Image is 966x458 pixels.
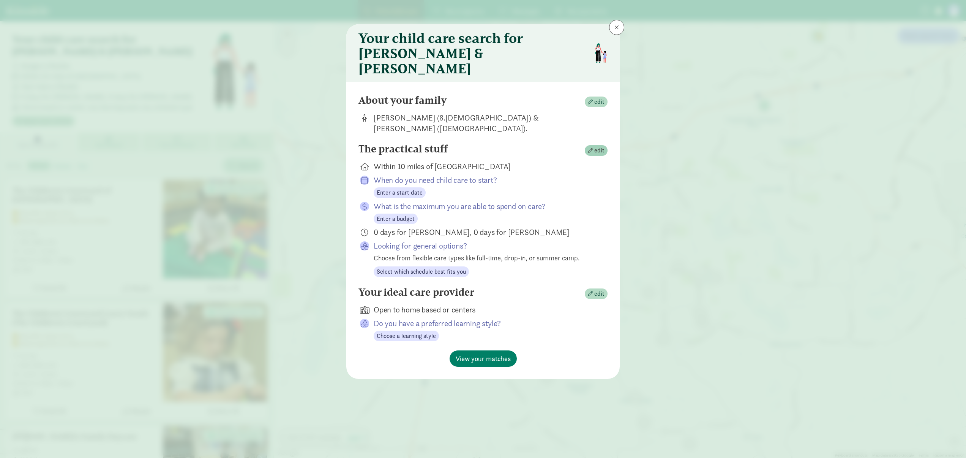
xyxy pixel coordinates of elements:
[594,146,605,155] span: edit
[594,97,605,106] span: edit
[358,286,474,298] h4: Your ideal care provider
[585,97,608,107] button: edit
[377,267,466,276] span: Select which schedule best fits you
[358,30,589,76] h3: Your child care search for [PERSON_NAME] & [PERSON_NAME]
[594,289,605,298] span: edit
[358,143,448,155] h4: The practical stuff
[374,241,595,251] p: Looking for general options?
[450,350,517,367] button: View your matches
[374,161,595,172] div: Within 10 miles of [GEOGRAPHIC_DATA]
[374,331,439,341] button: Choose a learning style
[358,94,447,106] h4: About your family
[377,331,436,341] span: Choose a learning style
[374,214,418,224] button: Enter a budget
[374,201,595,212] p: What is the maximum you are able to spend on care?
[374,266,469,277] button: Select which schedule best fits you
[374,113,595,134] div: [PERSON_NAME] (8.[DEMOGRAPHIC_DATA]) & [PERSON_NAME] ([DEMOGRAPHIC_DATA]).
[374,227,595,238] div: 0 days for [PERSON_NAME], 0 days for [PERSON_NAME]
[374,253,595,263] div: Choose from flexible care types like full-time, drop-in, or summer camp.
[374,318,595,329] p: Do you have a preferred learning style?
[585,145,608,156] button: edit
[374,187,426,198] button: Enter a start date
[374,304,595,315] div: Open to home based or centers
[585,288,608,299] button: edit
[377,188,423,197] span: Enter a start date
[377,214,415,223] span: Enter a budget
[456,353,511,364] span: View your matches
[374,175,595,185] p: When do you need child care to start?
